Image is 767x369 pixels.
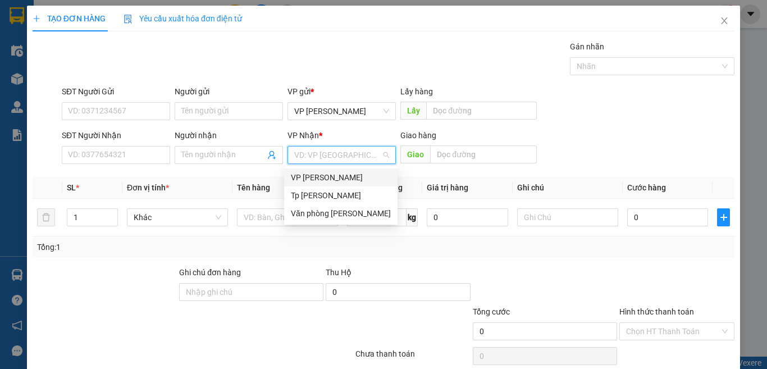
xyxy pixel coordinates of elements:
[175,85,283,98] div: Người gửi
[407,208,418,226] span: kg
[237,208,338,226] input: VD: Bàn, Ghế
[718,213,729,222] span: plus
[720,16,729,25] span: close
[294,103,389,120] span: VP Phan Rang
[37,208,55,226] button: delete
[134,209,221,226] span: Khác
[473,307,510,316] span: Tổng cước
[122,14,149,41] img: logo.jpg
[717,208,730,226] button: plus
[284,204,398,222] div: Văn phòng Phan Thiết
[284,186,398,204] div: Tp Hồ Chí Minh
[400,145,430,163] span: Giao
[175,129,283,142] div: Người nhận
[237,183,270,192] span: Tên hàng
[400,102,426,120] span: Lấy
[37,241,297,253] div: Tổng: 1
[291,207,391,220] div: Văn phòng [PERSON_NAME]
[179,268,241,277] label: Ghi chú đơn hàng
[619,307,694,316] label: Hình thức thanh toán
[33,14,106,23] span: TẠO ĐƠN HÀNG
[427,208,508,226] input: 0
[570,42,604,51] label: Gán nhãn
[179,283,323,301] input: Ghi chú đơn hàng
[400,87,433,96] span: Lấy hàng
[127,183,169,192] span: Đơn vị tính
[62,129,170,142] div: SĐT Người Nhận
[14,72,63,125] b: [PERSON_NAME]
[94,43,154,52] b: [DOMAIN_NAME]
[291,171,391,184] div: VP [PERSON_NAME]
[69,16,111,69] b: Gửi khách hàng
[124,14,242,23] span: Yêu cầu xuất hóa đơn điện tử
[627,183,666,192] span: Cước hàng
[426,102,537,120] input: Dọc đường
[67,183,76,192] span: SL
[517,208,618,226] input: Ghi Chú
[33,15,40,22] span: plus
[287,131,319,140] span: VP Nhận
[287,85,396,98] div: VP gửi
[62,85,170,98] div: SĐT Người Gửi
[94,53,154,67] li: (c) 2017
[326,268,351,277] span: Thu Hộ
[267,151,276,160] span: user-add
[354,348,472,367] div: Chưa thanh toán
[284,168,398,186] div: VP Phan Rang
[430,145,537,163] input: Dọc đường
[291,189,391,202] div: Tp [PERSON_NAME]
[709,6,740,37] button: Close
[124,15,133,24] img: icon
[513,177,623,199] th: Ghi chú
[427,183,468,192] span: Giá trị hàng
[400,131,436,140] span: Giao hàng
